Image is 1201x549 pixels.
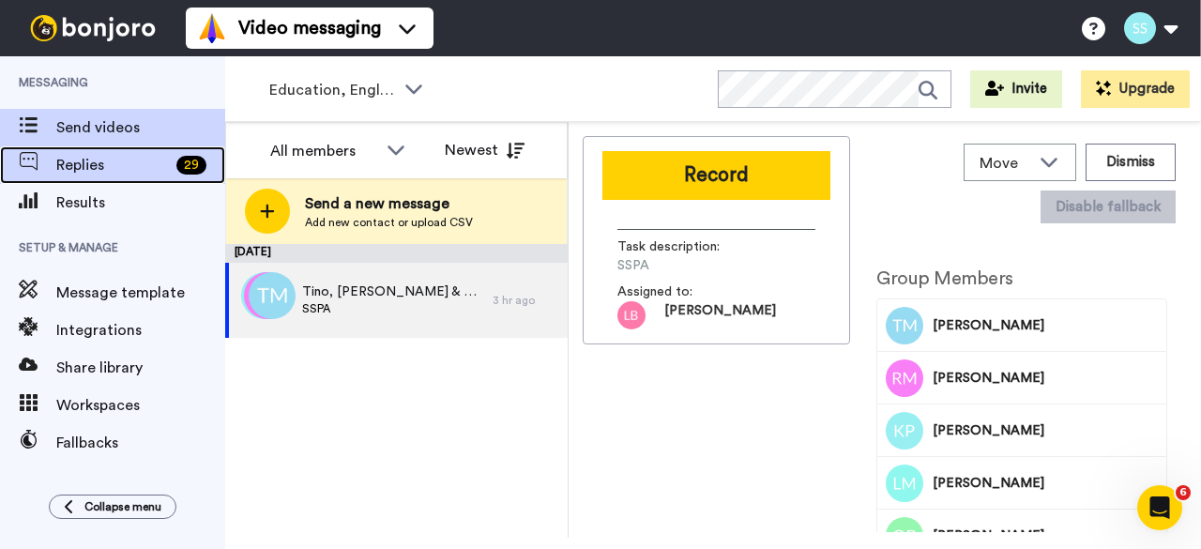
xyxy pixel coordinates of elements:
[933,474,1160,493] span: [PERSON_NAME]
[270,140,377,162] div: All members
[241,272,288,319] img: kp.png
[617,282,749,301] span: Assigned to:
[56,319,225,342] span: Integrations
[249,272,296,319] img: tm.png
[431,131,539,169] button: Newest
[933,421,1160,440] span: [PERSON_NAME]
[305,215,473,230] span: Add new contact or upload CSV
[84,499,161,514] span: Collapse menu
[244,272,291,319] img: rm.png
[886,307,923,344] img: Image of Tino Mutanga
[1176,485,1191,500] span: 6
[56,191,225,214] span: Results
[269,79,395,101] span: Education, English & Sport 2025
[56,154,169,176] span: Replies
[617,301,646,329] img: 6eac5c2d-50a3-4b5c-9fd8-84f965c1e8e2.png
[602,151,830,200] button: Record
[886,465,923,502] img: Image of Liam Mcbarron
[1081,70,1190,108] button: Upgrade
[493,293,558,308] div: 3 hr ago
[1137,485,1182,530] iframe: Intercom live chat
[238,15,381,41] span: Video messaging
[56,394,225,417] span: Workspaces
[617,256,796,275] span: SSPA
[933,316,1160,335] span: [PERSON_NAME]
[56,432,225,454] span: Fallbacks
[933,369,1160,388] span: [PERSON_NAME]
[302,282,483,301] span: Tino, [PERSON_NAME] & 64 others
[197,13,227,43] img: vm-color.svg
[56,282,225,304] span: Message template
[886,359,923,397] img: Image of Reishae Muirhead-Wilson
[886,412,923,450] img: Image of Krystal Powley
[225,244,568,263] div: [DATE]
[302,301,483,316] span: SSPA
[56,116,225,139] span: Send videos
[980,152,1030,175] span: Move
[305,192,473,215] span: Send a new message
[664,301,776,329] span: [PERSON_NAME]
[970,70,1062,108] button: Invite
[617,237,749,256] span: Task description :
[1086,144,1176,181] button: Dismiss
[933,526,1160,545] span: [PERSON_NAME]
[56,357,225,379] span: Share library
[49,495,176,519] button: Collapse menu
[23,15,163,41] img: bj-logo-header-white.svg
[176,156,206,175] div: 29
[1041,191,1176,223] button: Disable fallback
[876,268,1167,289] h2: Group Members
